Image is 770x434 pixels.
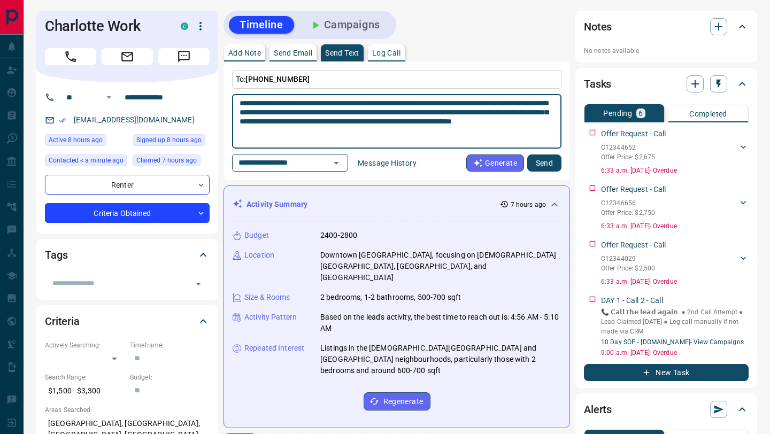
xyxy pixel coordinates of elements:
[584,18,612,35] h2: Notes
[45,48,96,65] span: Call
[351,154,423,172] button: Message History
[601,254,655,263] p: C12344029
[45,313,80,330] h2: Criteria
[45,175,210,195] div: Renter
[49,135,103,145] span: Active 8 hours ago
[329,156,344,170] button: Open
[45,246,67,263] h2: Tags
[601,198,655,208] p: C12346656
[325,49,359,57] p: Send Text
[320,230,357,241] p: 2400-2800
[45,134,127,149] div: Mon Aug 18 2025
[130,373,210,382] p: Budget:
[244,343,304,354] p: Repeated Interest
[601,277,749,286] p: 6:33 a.m. [DATE] - Overdue
[229,16,294,34] button: Timeline
[584,14,749,40] div: Notes
[320,343,561,376] p: Listings in the [DEMOGRAPHIC_DATA][GEOGRAPHIC_DATA] and [GEOGRAPHIC_DATA] neighbourhoods, particu...
[130,340,210,350] p: Timeframe:
[584,75,611,92] h2: Tasks
[601,263,655,273] p: Offer Price: $2,500
[45,242,210,268] div: Tags
[244,292,290,303] p: Size & Rooms
[45,340,125,350] p: Actively Searching:
[45,373,125,382] p: Search Range:
[136,135,202,145] span: Signed up 8 hours ago
[133,154,210,169] div: Mon Aug 18 2025
[584,397,749,422] div: Alerts
[601,221,749,231] p: 6:33 a.m. [DATE] - Overdue
[45,154,127,169] div: Mon Aug 18 2025
[320,312,561,334] p: Based on the lead's activity, the best time to reach out is: 4:56 AM - 5:10 AM
[244,312,297,323] p: Activity Pattern
[601,166,749,175] p: 6:33 a.m. [DATE] - Overdue
[601,141,749,164] div: C12344652Offer Price: $2,675
[74,115,195,124] a: [EMAIL_ADDRESS][DOMAIN_NAME]
[244,230,269,241] p: Budget
[601,208,655,218] p: Offer Price: $2,750
[372,49,401,57] p: Log Call
[158,48,210,65] span: Message
[102,48,153,65] span: Email
[49,155,124,166] span: Contacted < a minute ago
[298,16,391,34] button: Campaigns
[601,348,749,358] p: 9:00 a.m. [DATE] - Overdue
[320,292,461,303] p: 2 bedrooms, 1-2 bathrooms, 500-700 sqft
[466,154,524,172] button: Generate
[584,71,749,97] div: Tasks
[233,195,561,214] div: Activity Summary7 hours ago
[638,110,643,117] p: 6
[601,184,666,195] p: Offer Request - Call
[601,152,655,162] p: Offer Price: $2,675
[364,392,430,410] button: Regenerate
[45,382,125,400] p: $1,500 - $3,300
[45,405,210,415] p: Areas Searched:
[45,308,210,334] div: Criteria
[244,250,274,261] p: Location
[601,239,666,251] p: Offer Request - Call
[247,199,307,210] p: Activity Summary
[584,401,612,418] h2: Alerts
[601,128,666,139] p: Offer Request - Call
[527,154,561,172] button: Send
[232,70,561,89] p: To:
[133,134,210,149] div: Mon Aug 18 2025
[584,46,749,56] p: No notes available
[245,75,310,83] span: [PHONE_NUMBER]
[274,49,312,57] p: Send Email
[136,155,197,166] span: Claimed 7 hours ago
[603,110,632,117] p: Pending
[228,49,261,57] p: Add Note
[601,252,749,275] div: C12344029Offer Price: $2,500
[601,295,663,306] p: DAY 1 - Call 2 - Call
[601,196,749,220] div: C12346656Offer Price: $2,750
[59,117,66,124] svg: Email Verified
[181,22,188,30] div: condos.ca
[601,143,655,152] p: C12344652
[601,307,749,336] p: 📞 𝗖𝗮𝗹𝗹 𝘁𝗵𝗲 𝗹𝗲𝗮𝗱 𝗮𝗴𝗮𝗶𝗻. ● 2nd Call Attempt ● Lead Claimed [DATE] ‎● Log call manually if not made ...
[45,18,165,35] h1: Charlotte Work
[601,338,744,346] a: 10 Day SOP - [DOMAIN_NAME]- View Campaigns
[689,110,727,118] p: Completed
[511,200,546,210] p: 7 hours ago
[103,91,115,104] button: Open
[320,250,561,283] p: Downtown [GEOGRAPHIC_DATA], focusing on [DEMOGRAPHIC_DATA][GEOGRAPHIC_DATA], [GEOGRAPHIC_DATA], a...
[191,276,206,291] button: Open
[584,364,749,381] button: New Task
[45,203,210,223] div: Criteria Obtained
